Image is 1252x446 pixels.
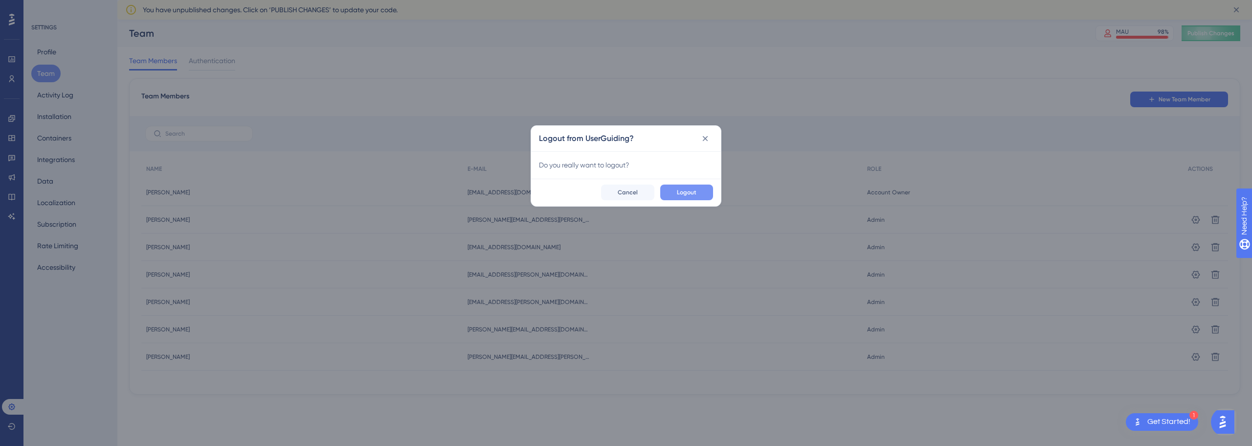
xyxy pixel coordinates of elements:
[1126,413,1198,431] div: Open Get Started! checklist, remaining modules: 1
[1211,407,1240,437] iframe: UserGuiding AI Assistant Launcher
[677,188,696,196] span: Logout
[539,133,634,144] h2: Logout from UserGuiding?
[1132,416,1143,428] img: launcher-image-alternative-text
[1189,411,1198,420] div: 1
[1147,417,1190,427] div: Get Started!
[539,159,713,171] div: Do you really want to logout?
[618,188,638,196] span: Cancel
[23,2,61,14] span: Need Help?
